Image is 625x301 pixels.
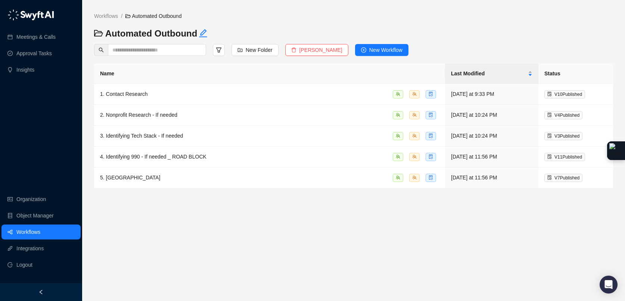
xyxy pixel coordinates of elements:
span: New Workflow [369,46,402,54]
a: Integrations [16,241,44,256]
a: Insights [16,62,34,77]
span: folder-open [94,29,103,38]
h3: Automated Outbound [94,28,302,40]
span: team [412,113,417,117]
span: V 7 Published [554,175,579,181]
span: filter [216,47,222,53]
span: V 10 Published [554,92,582,97]
button: [PERSON_NAME] [285,44,348,56]
span: file-sync [429,113,433,117]
span: delete [291,47,296,53]
span: team [396,92,400,96]
td: [DATE] at 11:56 PM [445,147,538,167]
span: file-sync [429,92,433,96]
span: file-done [547,92,552,96]
span: 4. Identifying 990 - If needed _ ROAD BLOCK [100,154,206,160]
span: file-done [547,175,552,180]
button: New Folder [231,44,279,56]
span: team [396,113,400,117]
span: 3. Identifying Tech Stack - If needed [100,133,183,139]
span: left [38,289,44,295]
span: V 3 Published [554,134,579,139]
span: team [396,175,400,180]
span: team [412,134,417,138]
a: Workflows [93,12,119,20]
span: file-sync [429,154,433,159]
a: Object Manager [16,208,54,223]
span: V 11 Published [554,154,582,160]
span: team [396,134,400,138]
span: file-done [547,134,552,138]
img: logo-05li4sbe.png [7,9,54,21]
span: team [412,175,417,180]
span: file-sync [429,134,433,138]
span: [PERSON_NAME] [299,46,342,54]
span: edit [199,29,208,38]
li: / [121,12,122,20]
span: file-done [547,154,552,159]
td: [DATE] at 11:56 PM [445,167,538,188]
img: Extension Icon [609,143,623,158]
span: logout [7,262,13,267]
span: New Folder [246,46,273,54]
span: Last Modified [451,69,526,78]
a: Meetings & Calls [16,29,56,44]
span: team [412,92,417,96]
td: [DATE] at 10:24 PM [445,105,538,126]
span: team [412,154,417,159]
a: Workflows [16,225,40,239]
a: Approval Tasks [16,46,52,61]
td: [DATE] at 10:24 PM [445,126,538,147]
span: V 4 Published [554,113,579,118]
span: team [396,154,400,159]
th: Status [538,63,613,84]
span: 5. [GEOGRAPHIC_DATA] [100,175,160,181]
span: plus-circle [361,47,366,53]
td: [DATE] at 9:33 PM [445,84,538,105]
div: Open Intercom Messenger [600,276,618,294]
button: Edit [199,28,208,40]
span: Automated Outbound [125,13,181,19]
span: file-done [547,113,552,117]
span: folder-open [125,13,131,19]
span: 2. Nonprofit Research - If needed [100,112,177,118]
span: folder-add [237,47,243,53]
span: 1. Contact Research [100,91,148,97]
span: Logout [16,257,32,272]
button: New Workflow [355,44,408,56]
span: search [99,47,104,53]
span: file-sync [429,175,433,180]
a: Organization [16,192,46,207]
th: Name [94,63,445,84]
